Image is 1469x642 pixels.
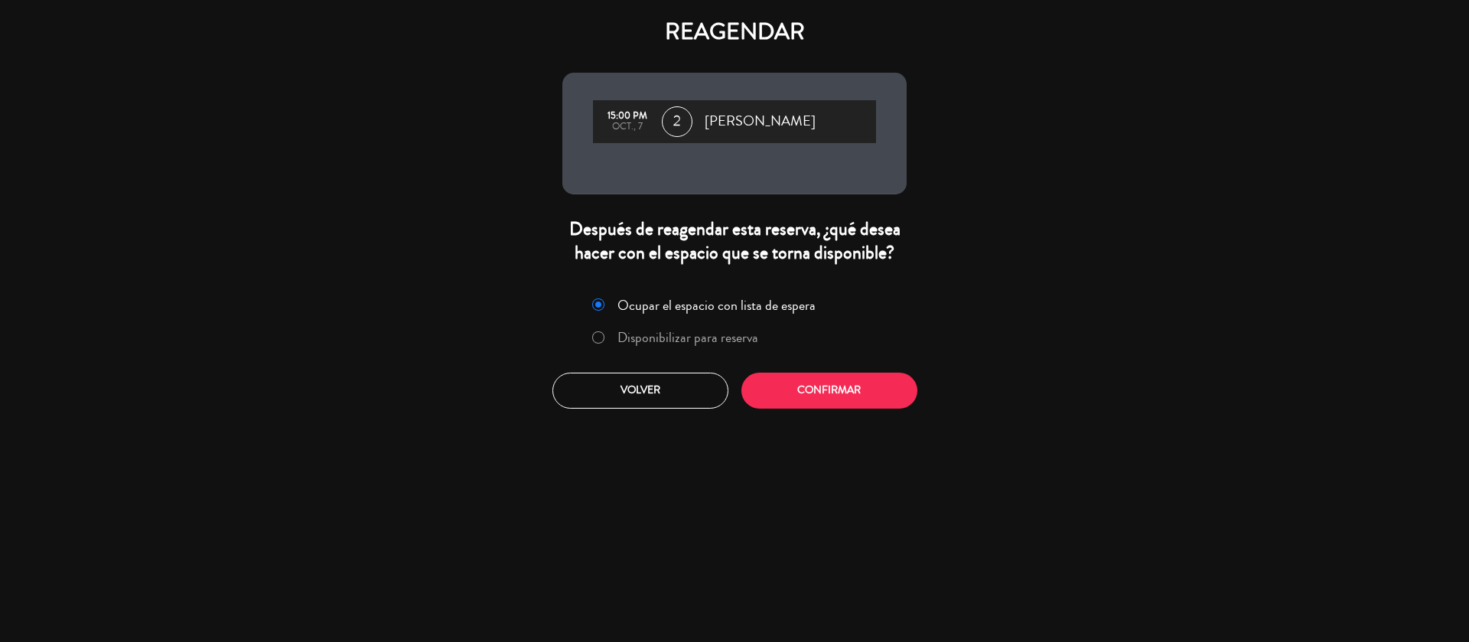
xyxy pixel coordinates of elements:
[562,217,907,265] div: Después de reagendar esta reserva, ¿qué desea hacer con el espacio que se torna disponible?
[617,331,758,344] label: Disponibilizar para reserva
[552,373,728,409] button: Volver
[617,298,816,312] label: Ocupar el espacio con lista de espera
[601,122,654,132] div: oct., 7
[662,106,692,137] span: 2
[741,373,917,409] button: Confirmar
[705,110,816,133] span: [PERSON_NAME]
[562,18,907,46] h4: REAGENDAR
[601,111,654,122] div: 15:00 PM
